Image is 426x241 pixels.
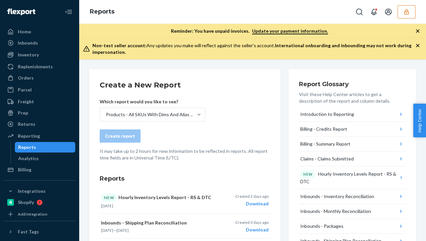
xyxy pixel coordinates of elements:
[299,204,406,219] button: Inbounds - Monthly Reconciliation
[18,199,34,206] div: Shopify
[235,200,269,207] div: Download
[4,96,75,107] a: Freight
[18,188,46,194] div: Integrations
[18,75,34,81] div: Orders
[100,80,270,90] h2: Create a New Report
[18,144,36,151] div: Reports
[18,28,31,35] div: Home
[4,85,75,95] a: Parcel
[252,28,328,34] a: Update your payment information.
[116,228,129,233] time: [DATE]
[90,8,115,15] a: Reports
[303,172,312,177] p: NEW
[4,226,75,237] button: Fast Tags
[299,166,406,189] button: NEWHourly Inventory Levels Report - RS & DTC
[299,91,406,104] p: Visit these Help Center articles to get a description of the report and column details.
[18,211,47,217] div: Add Integration
[299,219,406,234] button: Inbounds - Packages
[300,170,398,185] div: Hourly Inventory Levels Report - RS & DTC
[4,119,75,129] a: Returns
[299,137,406,152] button: Billing - Summary Report
[105,133,135,139] div: Create report
[353,5,366,18] button: Open Search Box
[300,155,354,162] div: Claims - Claims Submitted
[235,220,269,225] p: Created 3 days ago
[18,155,39,162] div: Analytics
[84,2,120,21] ol: breadcrumbs
[101,193,212,202] p: Hourly Inventory Levels Report - RS & DTC
[18,98,34,105] div: Freight
[15,153,76,164] a: Analytics
[18,63,53,70] div: Replenishments
[101,203,113,208] time: [DATE]
[4,131,75,141] a: Reporting
[100,174,270,183] h3: Reports
[15,142,76,153] a: Reports
[299,122,406,137] button: Billing - Credits Report
[101,220,212,226] p: Inbounds - Shipping Plan Reconciliation
[413,104,426,137] button: Help Center
[100,148,270,161] p: It may take up to 2 hours for new information to be reflected in reports. All report time fields ...
[300,141,350,147] div: Billing - Summary Report
[100,129,141,143] button: Create report
[4,38,75,48] a: Inbounds
[367,5,380,18] button: Open notifications
[100,98,205,105] p: Which report would you like to see?
[299,80,406,88] h3: Report Glossary
[62,5,75,18] button: Close Navigation
[235,226,269,233] div: Download
[106,111,196,118] div: Products - All SKUs With Dims And Alias Counts
[100,188,270,214] button: NEWHourly Inventory Levels Report - RS & DTC[DATE]Created 2 days agoDownload
[4,50,75,60] a: Inventory
[101,227,212,233] p: —
[18,228,39,235] div: Fast Tags
[18,110,28,116] div: Prep
[4,164,75,175] a: Billing
[235,193,269,199] p: Created 2 days ago
[300,208,371,215] div: Inbounds - Monthly Reconciliation
[4,108,75,118] a: Prep
[18,166,31,173] div: Billing
[4,186,75,196] button: Integrations
[92,42,415,55] div: Any updates you make will reflect against the seller's account.
[18,133,40,139] div: Reporting
[4,26,75,37] a: Home
[4,61,75,72] a: Replenishments
[18,121,35,127] div: Returns
[4,73,75,83] a: Orders
[100,214,270,239] button: Inbounds - Shipping Plan Reconciliation[DATE]—[DATE]Created 3 days agoDownload
[299,189,406,204] button: Inbounds - Inventory Reconciliation
[171,28,328,34] p: Reminder: You have unpaid invoices.
[300,111,354,118] div: Introduction to Reporting
[300,193,374,200] div: Inbounds - Inventory Reconciliation
[18,52,39,58] div: Inventory
[299,107,406,122] button: Introduction to Reporting
[92,43,147,48] span: Non-test seller account:
[105,111,106,118] input: Products - All SKUs With Dims And Alias Counts
[4,197,75,208] a: Shopify
[7,9,35,15] img: Flexport logo
[101,228,113,233] time: [DATE]
[4,210,75,218] a: Add Integration
[299,152,406,166] button: Claims - Claims Submitted
[382,5,395,18] button: Open account menu
[18,40,38,46] div: Inbounds
[300,223,344,229] div: Inbounds - Packages
[18,86,32,93] div: Parcel
[300,126,347,132] div: Billing - Credits Report
[101,193,117,202] div: NEW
